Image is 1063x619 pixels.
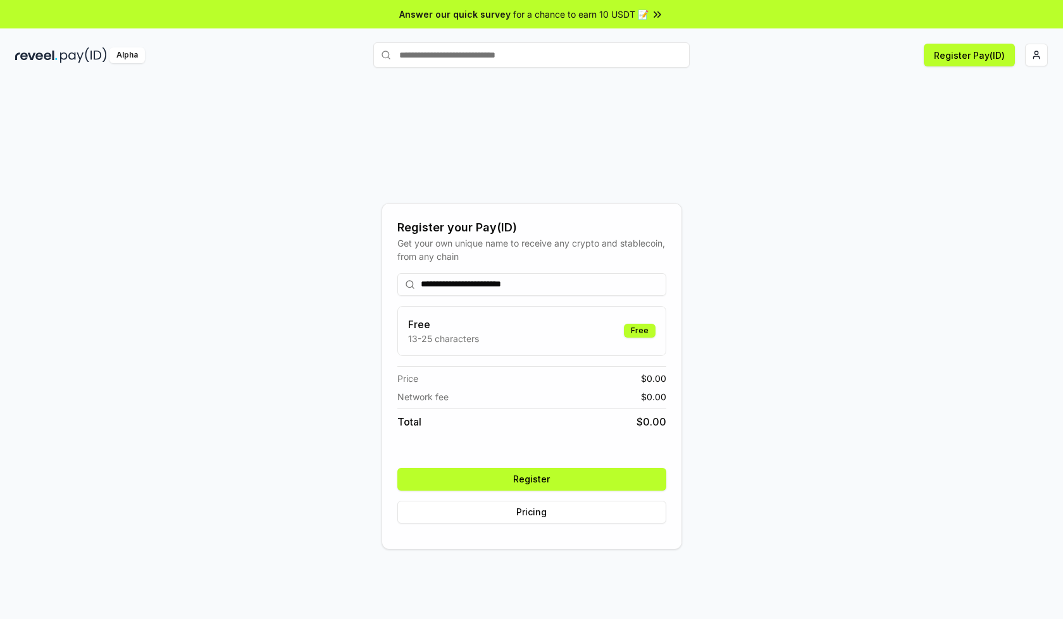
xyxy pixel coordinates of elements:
button: Register Pay(ID) [924,44,1015,66]
button: Register [397,468,666,491]
h3: Free [408,317,479,332]
div: Alpha [109,47,145,63]
span: $ 0.00 [641,372,666,385]
span: $ 0.00 [641,390,666,403]
img: pay_id [60,47,107,63]
div: Register your Pay(ID) [397,219,666,236]
span: $ 0.00 [637,414,666,429]
span: for a chance to earn 10 USDT 📝 [513,8,649,21]
div: Get your own unique name to receive any crypto and stablecoin, from any chain [397,236,666,263]
span: Network fee [397,390,449,403]
span: Answer our quick survey [399,8,511,21]
div: Free [624,324,656,338]
img: reveel_dark [15,47,58,63]
p: 13-25 characters [408,332,479,345]
span: Total [397,414,421,429]
button: Pricing [397,501,666,524]
span: Price [397,372,418,385]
